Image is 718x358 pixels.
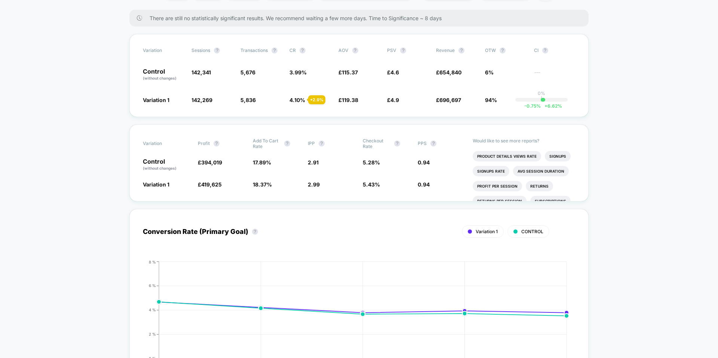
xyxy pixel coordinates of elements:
[308,159,319,166] span: 2.91
[513,166,569,176] li: Avg Session Duration
[150,15,574,21] span: There are still no statistically significant results. We recommend waiting a few more days . Time...
[143,138,184,149] span: Variation
[143,158,190,171] p: Control
[149,332,156,336] tspan: 2 %
[342,69,358,75] span: 115.37
[191,47,210,53] span: Sessions
[387,69,399,75] span: £
[319,141,325,146] button: ?
[363,159,380,166] span: 5.28 %
[271,47,277,53] button: ?
[149,308,156,312] tspan: 4 %
[541,96,542,102] p: |
[363,138,390,149] span: Checkout Rate
[473,166,509,176] li: Signups Rate
[338,97,358,103] span: £
[439,69,461,75] span: 654,840
[308,181,320,188] span: 2.99
[143,181,169,188] span: Variation 1
[289,69,307,75] span: 3.99 %
[436,47,455,53] span: Revenue
[240,47,268,53] span: Transactions
[526,181,553,191] li: Returns
[418,159,430,166] span: 0.94
[387,47,396,53] span: PSV
[201,159,222,166] span: 394,019
[458,47,464,53] button: ?
[473,151,541,161] li: Product Details Views Rate
[387,97,399,103] span: £
[143,97,169,103] span: Variation 1
[534,47,575,53] span: CI
[198,141,210,146] span: Profit
[308,141,315,146] span: IPP
[289,47,296,53] span: CR
[439,97,461,103] span: 696,697
[545,151,571,161] li: Signups
[253,138,280,149] span: Add To Cart Rate
[253,159,271,166] span: 17.89 %
[308,95,325,104] div: + 2.9 %
[143,76,177,80] span: (without changes)
[149,259,156,264] tspan: 8 %
[252,229,258,235] button: ?
[198,159,222,166] span: £
[400,47,406,53] button: ?
[191,69,211,75] span: 142,341
[538,90,545,96] p: 0%
[198,181,222,188] span: £
[240,69,255,75] span: 5,676
[473,196,527,206] li: Returns Per Session
[485,47,526,53] span: OTW
[524,103,541,109] span: -0.75 %
[542,47,548,53] button: ?
[418,141,427,146] span: PPS
[214,47,220,53] button: ?
[394,141,400,146] button: ?
[214,141,220,146] button: ?
[201,181,222,188] span: 419,625
[390,97,399,103] span: 4.9
[530,196,571,206] li: Subscriptions
[418,181,430,188] span: 0.94
[485,97,497,103] span: 94%
[289,97,305,103] span: 4.10 %
[473,138,575,143] p: Would like to see more reports?
[390,69,399,75] span: 4.6
[436,97,461,103] span: £
[149,283,156,288] tspan: 6 %
[338,69,358,75] span: £
[352,47,358,53] button: ?
[300,47,306,53] button: ?
[143,68,184,81] p: Control
[473,181,522,191] li: Profit Per Session
[253,181,272,188] span: 18.37 %
[430,141,436,146] button: ?
[534,70,576,81] span: ---
[476,229,498,234] span: Variation 1
[143,47,184,53] span: Variation
[342,97,358,103] span: 119.38
[143,166,177,170] span: (without changes)
[485,69,494,75] span: 6%
[284,141,290,146] button: ?
[363,181,380,188] span: 5.43 %
[436,69,461,75] span: £
[521,229,543,234] span: CONTROL
[500,47,506,53] button: ?
[240,97,256,103] span: 5,836
[541,103,562,109] span: 6.62 %
[338,47,349,53] span: AOV
[191,97,212,103] span: 142,269
[544,103,547,109] span: +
